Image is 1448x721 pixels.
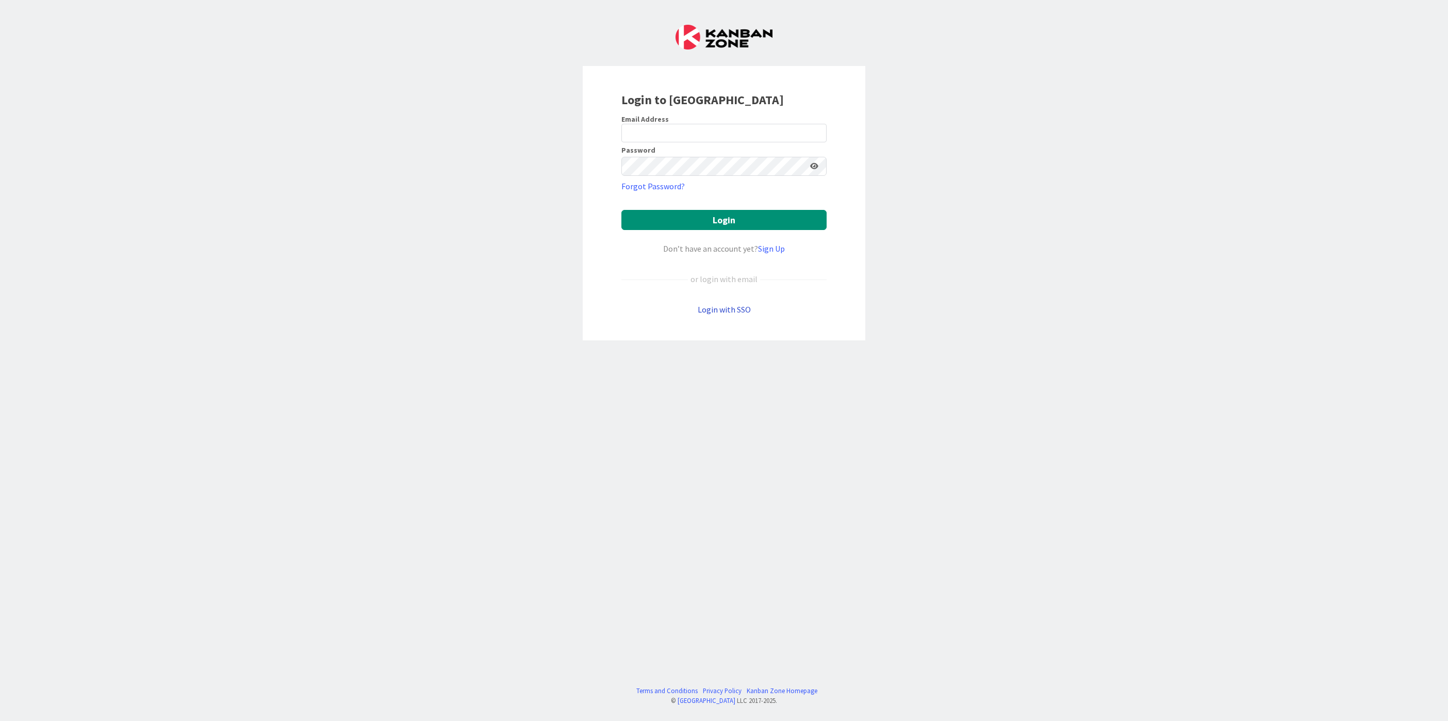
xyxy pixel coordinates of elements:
[688,273,760,285] div: or login with email
[631,696,817,706] div: © LLC 2017- 2025 .
[621,180,685,192] a: Forgot Password?
[621,114,669,124] label: Email Address
[698,304,751,315] a: Login with SSO
[703,686,742,696] a: Privacy Policy
[621,210,827,230] button: Login
[636,686,698,696] a: Terms and Conditions
[676,25,772,50] img: Kanban Zone
[621,92,784,108] b: Login to [GEOGRAPHIC_DATA]
[678,696,735,704] a: [GEOGRAPHIC_DATA]
[621,146,655,154] label: Password
[621,242,827,255] div: Don’t have an account yet?
[758,243,785,254] a: Sign Up
[747,686,817,696] a: Kanban Zone Homepage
